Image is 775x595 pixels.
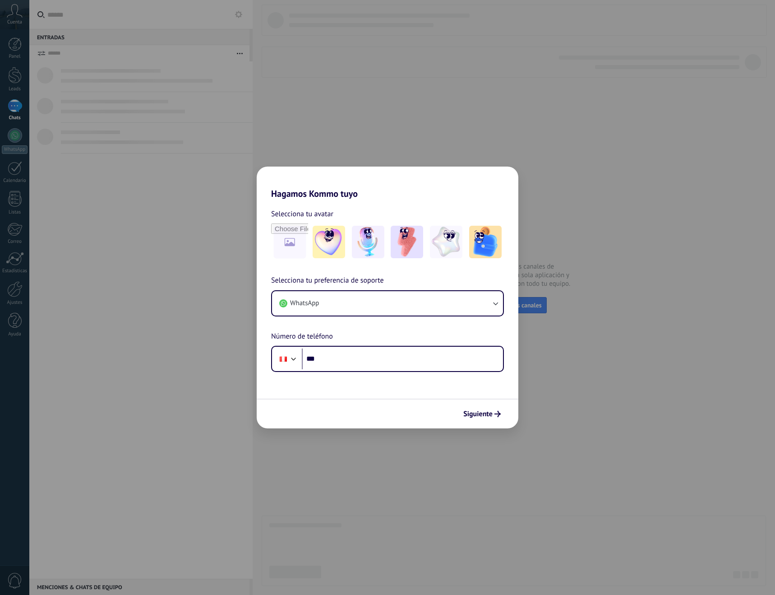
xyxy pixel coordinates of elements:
[459,406,505,422] button: Siguiente
[463,411,493,417] span: Siguiente
[313,226,345,258] img: -1.jpeg
[271,208,333,220] span: Selecciona tu avatar
[352,226,384,258] img: -2.jpeg
[271,331,333,343] span: Número de teléfono
[430,226,462,258] img: -4.jpeg
[271,275,384,287] span: Selecciona tu preferencia de soporte
[257,167,518,199] h2: Hagamos Kommo tuyo
[275,349,292,368] div: Peru: + 51
[290,299,319,308] span: WhatsApp
[469,226,502,258] img: -5.jpeg
[391,226,423,258] img: -3.jpeg
[272,291,503,316] button: WhatsApp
